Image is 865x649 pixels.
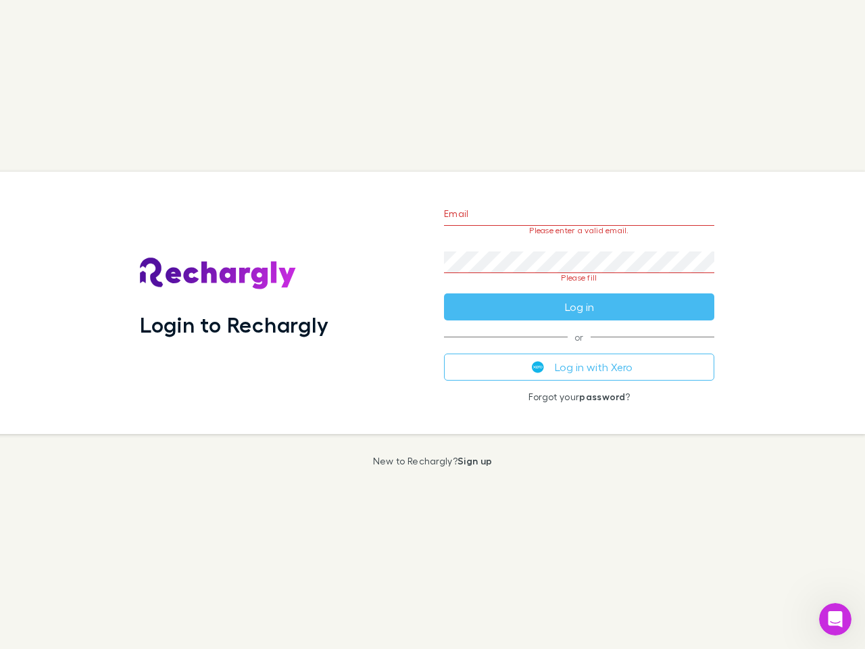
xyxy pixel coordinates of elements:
[458,455,492,466] a: Sign up
[532,361,544,373] img: Xero's logo
[444,273,714,283] p: Please fill
[444,226,714,235] p: Please enter a valid email.
[444,293,714,320] button: Log in
[140,312,328,337] h1: Login to Rechargly
[579,391,625,402] a: password
[819,603,851,635] iframe: Intercom live chat
[444,354,714,381] button: Log in with Xero
[140,258,297,290] img: Rechargly's Logo
[444,391,714,402] p: Forgot your ?
[373,456,493,466] p: New to Rechargly?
